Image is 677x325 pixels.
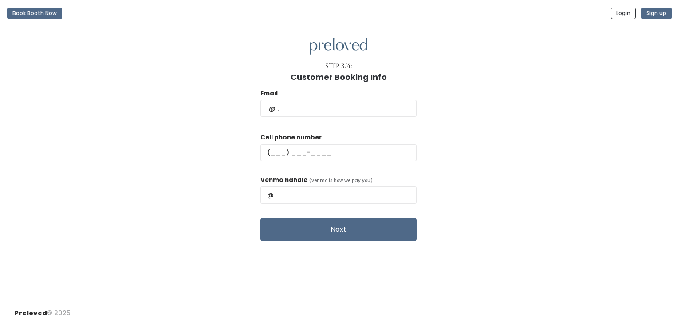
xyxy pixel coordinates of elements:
button: Login [611,8,636,19]
a: Book Booth Now [7,4,62,23]
input: (___) ___-____ [260,144,417,161]
label: Email [260,89,278,98]
label: Cell phone number [260,133,322,142]
button: Next [260,218,417,241]
label: Venmo handle [260,176,307,185]
img: preloved logo [310,38,367,55]
div: © 2025 [14,301,71,318]
button: Sign up [641,8,672,19]
div: Step 3/4: [325,62,352,71]
span: (venmo is how we pay you) [309,177,373,184]
span: Preloved [14,309,47,317]
button: Book Booth Now [7,8,62,19]
input: @ . [260,100,417,117]
h1: Customer Booking Info [291,73,387,82]
span: @ [260,186,280,203]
